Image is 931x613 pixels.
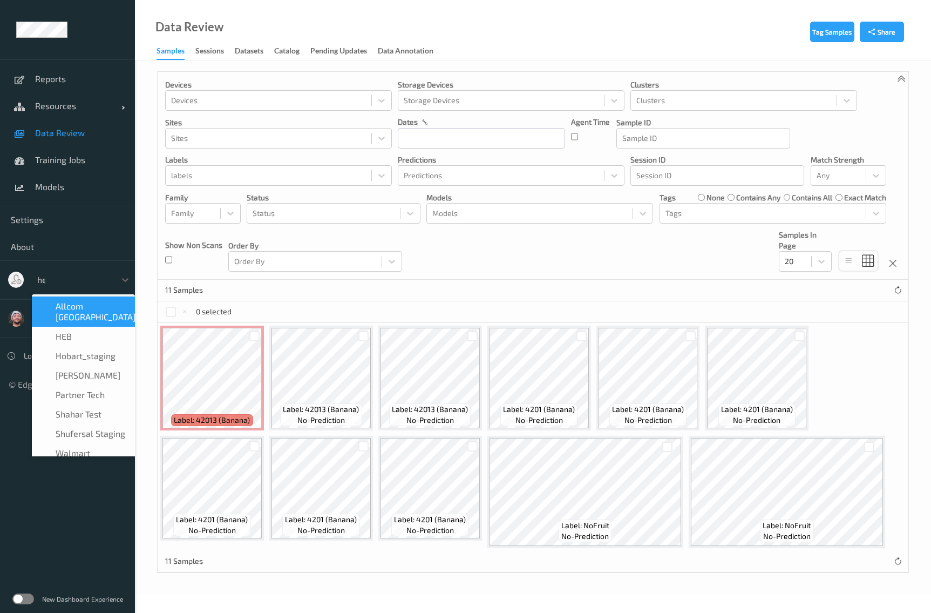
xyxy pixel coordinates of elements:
[398,154,624,165] p: Predictions
[196,306,232,317] p: 0 selected
[297,415,345,426] span: no-prediction
[810,22,854,42] button: Tag Samples
[398,79,624,90] p: Storage Devices
[616,117,790,128] p: Sample ID
[561,520,609,531] span: Label: NoFruit
[195,44,235,59] a: Sessions
[165,79,392,90] p: Devices
[660,192,676,203] p: Tags
[763,531,811,542] span: no-prediction
[406,525,454,536] span: no-prediction
[165,154,392,165] p: labels
[763,520,811,531] span: Label: NoFruit
[792,192,832,203] label: contains all
[426,192,653,203] p: Models
[297,525,345,536] span: no-prediction
[174,415,250,426] span: Label: 42013 (Banana)
[228,240,402,251] p: Order By
[736,192,780,203] label: contains any
[155,22,223,32] div: Data Review
[274,45,300,59] div: Catalog
[779,230,832,251] p: Samples In Page
[398,117,418,127] p: dates
[624,415,672,426] span: no-prediction
[165,117,392,128] p: Sites
[561,531,609,542] span: no-prediction
[733,415,780,426] span: no-prediction
[378,44,444,59] a: Data Annotation
[860,22,904,42] button: Share
[378,45,433,59] div: Data Annotation
[503,404,575,415] span: Label: 4201 (Banana)
[176,514,248,525] span: Label: 4201 (Banana)
[165,556,246,567] p: 11 Samples
[844,192,886,203] label: exact match
[235,45,263,59] div: Datasets
[630,79,857,90] p: Clusters
[165,240,222,251] p: Show Non Scans
[274,44,310,59] a: Catalog
[157,44,195,60] a: Samples
[394,514,466,525] span: Label: 4201 (Banana)
[188,525,236,536] span: no-prediction
[721,404,793,415] span: Label: 4201 (Banana)
[612,404,684,415] span: Label: 4201 (Banana)
[706,192,725,203] label: none
[406,415,454,426] span: no-prediction
[392,404,468,415] span: Label: 42013 (Banana)
[165,285,246,295] p: 11 Samples
[285,514,357,525] span: Label: 4201 (Banana)
[515,415,563,426] span: no-prediction
[235,44,274,59] a: Datasets
[310,45,367,59] div: Pending Updates
[630,154,804,165] p: Session ID
[157,45,185,60] div: Samples
[310,44,378,59] a: Pending Updates
[165,192,241,203] p: Family
[283,404,359,415] span: Label: 42013 (Banana)
[247,192,420,203] p: Status
[195,45,224,59] div: Sessions
[811,154,886,165] p: Match Strength
[571,117,610,127] p: Agent Time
